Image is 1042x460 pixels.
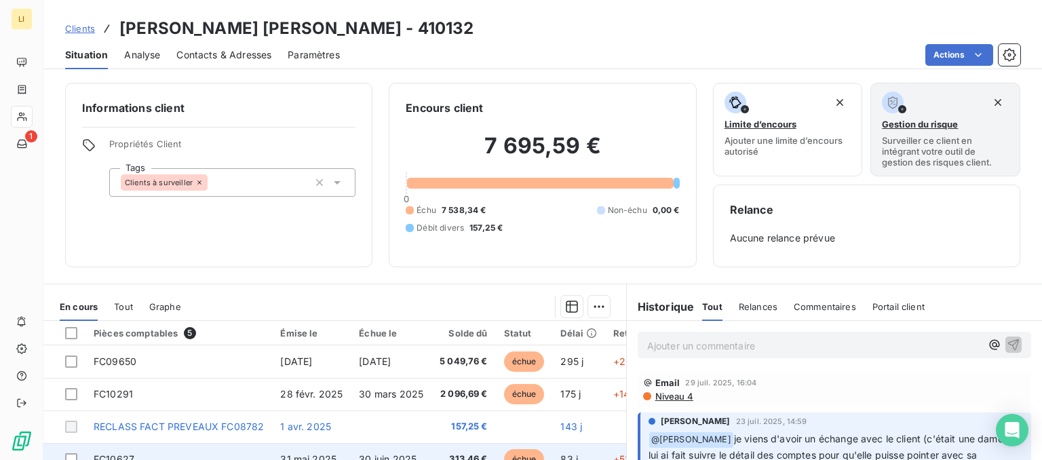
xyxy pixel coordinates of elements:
div: Open Intercom Messenger [996,414,1028,446]
span: Ajouter une limite d’encours autorisé [725,135,851,157]
span: 295 j [560,356,583,367]
span: RECLASS FACT PREVEAUX FC08782 [94,421,264,432]
span: Relances [739,301,777,312]
h3: [PERSON_NAME] [PERSON_NAME] - 410132 [119,16,474,41]
span: 30 mars 2025 [359,388,423,400]
span: Propriétés Client [109,138,355,157]
span: 29 juil. 2025, 16:04 [685,379,756,387]
span: 1 avr. 2025 [280,421,331,432]
span: 7 538,34 € [442,204,486,216]
span: Limite d’encours [725,119,796,130]
h6: Relance [730,202,1003,218]
div: Émise le [280,328,343,339]
span: 5 049,76 € [440,355,488,368]
span: 0,00 € [653,204,680,216]
input: Ajouter une valeur [208,176,218,189]
span: Portail client [872,301,925,312]
span: Tout [702,301,722,312]
span: Niveau 4 [654,391,693,402]
button: Actions [925,44,993,66]
span: Aucune relance prévue [730,231,1003,245]
span: Clients à surveiller [125,178,193,187]
button: Limite d’encoursAjouter une limite d’encours autorisé [713,83,863,176]
img: Logo LeanPay [11,430,33,452]
span: 157,25 € [469,222,503,234]
span: Email [655,377,680,388]
div: Retard [613,328,657,339]
span: Commentaires [794,301,856,312]
span: FC09650 [94,356,136,367]
span: Tout [114,301,133,312]
div: Solde dû [440,328,488,339]
span: Débit divers [417,222,464,234]
span: 2 096,69 € [440,387,488,401]
span: 157,25 € [440,420,488,434]
h6: Encours client [406,100,483,116]
span: 1 [25,130,37,142]
span: Échu [417,204,436,216]
span: FC10291 [94,388,133,400]
h6: Historique [627,299,695,315]
span: 5 [184,327,196,339]
h2: 7 695,59 € [406,132,679,173]
span: +265 j [613,356,642,367]
span: [DATE] [280,356,312,367]
span: échue [504,351,545,372]
span: @ [PERSON_NAME] [649,432,733,448]
span: +145 j [613,388,640,400]
span: 23 juil. 2025, 14:59 [736,417,807,425]
span: Gestion du risque [882,119,958,130]
div: Statut [504,328,545,339]
span: Contacts & Adresses [176,48,271,62]
a: 1 [11,133,32,155]
span: 28 févr. 2025 [280,388,343,400]
span: Clients [65,23,95,34]
div: Pièces comptables [94,327,264,339]
span: 175 j [560,388,581,400]
div: Échue le [359,328,423,339]
span: Non-échu [608,204,647,216]
h6: Informations client [82,100,355,116]
div: Délai [560,328,597,339]
div: LI [11,8,33,30]
span: 143 j [560,421,582,432]
span: échue [504,384,545,404]
a: Clients [65,22,95,35]
span: Paramètres [288,48,340,62]
span: [DATE] [359,356,391,367]
span: Situation [65,48,108,62]
span: En cours [60,301,98,312]
button: Gestion du risqueSurveiller ce client en intégrant votre outil de gestion des risques client. [870,83,1020,176]
span: [PERSON_NAME] [661,415,731,427]
span: Analyse [124,48,160,62]
span: Surveiller ce client en intégrant votre outil de gestion des risques client. [882,135,1009,168]
span: Graphe [149,301,181,312]
span: 0 [404,193,409,204]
